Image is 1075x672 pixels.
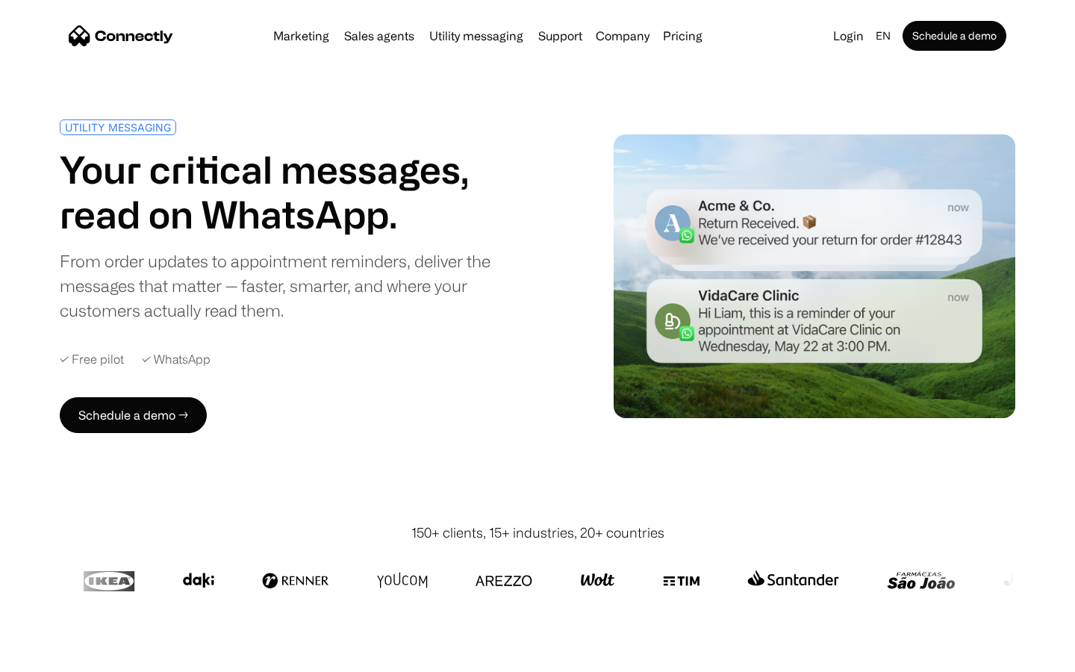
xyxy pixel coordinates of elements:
div: From order updates to appointment reminders, deliver the messages that matter — faster, smarter, ... [60,249,532,323]
ul: Language list [30,646,90,667]
div: en [876,25,891,46]
a: Utility messaging [423,30,529,42]
a: Schedule a demo [903,21,1006,51]
a: Support [532,30,588,42]
div: ✓ WhatsApp [142,352,211,367]
div: 150+ clients, 15+ industries, 20+ countries [411,523,664,543]
aside: Language selected: English [15,644,90,667]
a: Login [827,25,870,46]
a: Sales agents [338,30,420,42]
div: Company [596,25,649,46]
a: Schedule a demo → [60,397,207,433]
div: UTILITY MESSAGING [65,122,171,133]
a: Pricing [657,30,708,42]
h1: Your critical messages, read on WhatsApp. [60,147,532,237]
div: ✓ Free pilot [60,352,124,367]
a: Marketing [267,30,335,42]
